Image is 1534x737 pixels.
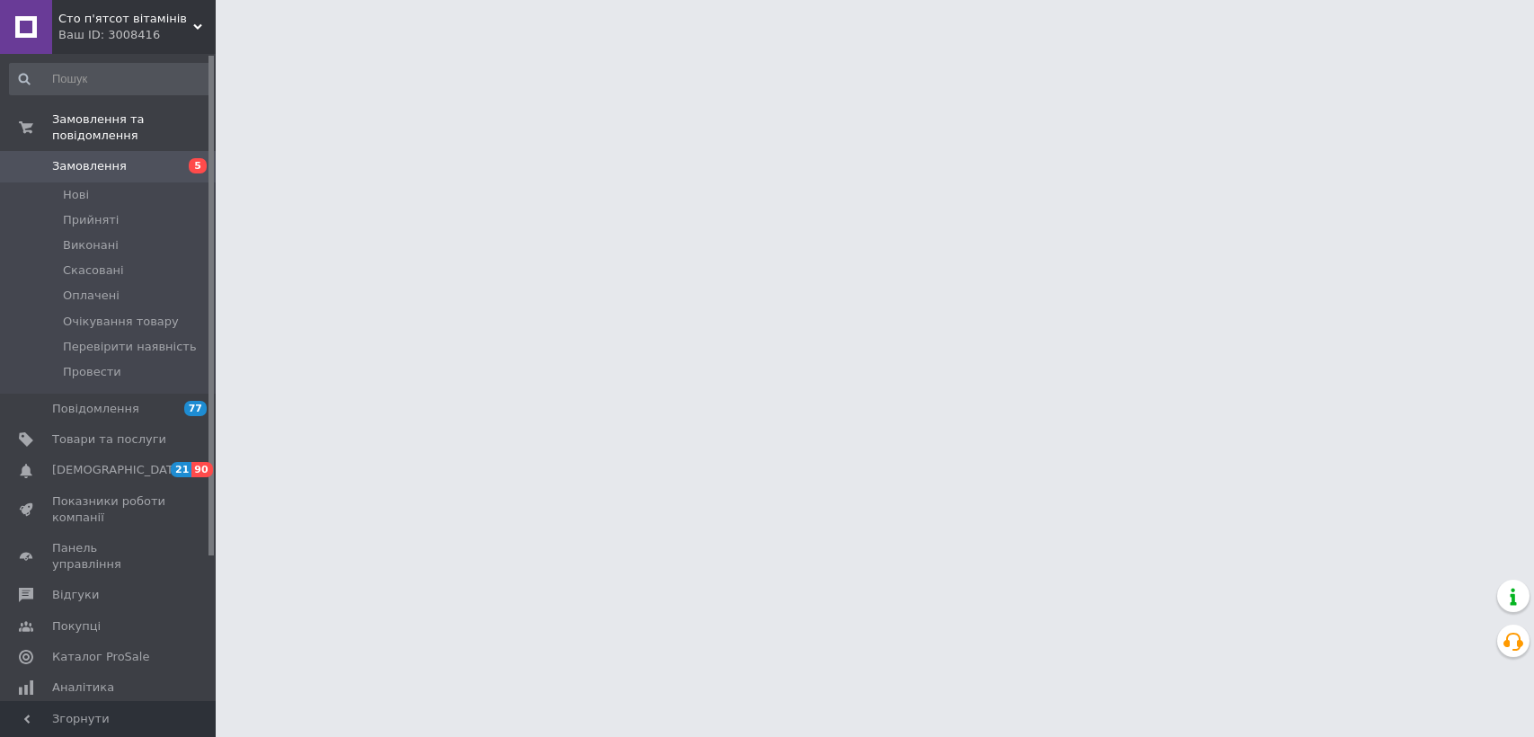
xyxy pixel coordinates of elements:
[52,679,114,696] span: Аналітика
[191,462,212,477] span: 90
[63,288,120,304] span: Оплачені
[63,364,121,380] span: Провести
[171,462,191,477] span: 21
[63,187,89,203] span: Нові
[184,401,207,416] span: 77
[189,158,207,173] span: 5
[52,158,127,174] span: Замовлення
[63,314,179,330] span: Очікування товару
[63,237,119,253] span: Виконані
[58,11,193,27] span: Cто п'ятсот вітамінів
[52,618,101,635] span: Покупці
[63,339,197,355] span: Перевірити наявність
[9,63,211,95] input: Пошук
[52,462,185,478] span: [DEMOGRAPHIC_DATA]
[63,212,119,228] span: Прийняті
[52,587,99,603] span: Відгуки
[52,540,166,573] span: Панель управління
[58,27,216,43] div: Ваш ID: 3008416
[52,649,149,665] span: Каталог ProSale
[52,401,139,417] span: Повідомлення
[52,431,166,448] span: Товари та послуги
[52,111,216,144] span: Замовлення та повідомлення
[63,262,124,279] span: Скасовані
[52,493,166,526] span: Показники роботи компанії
